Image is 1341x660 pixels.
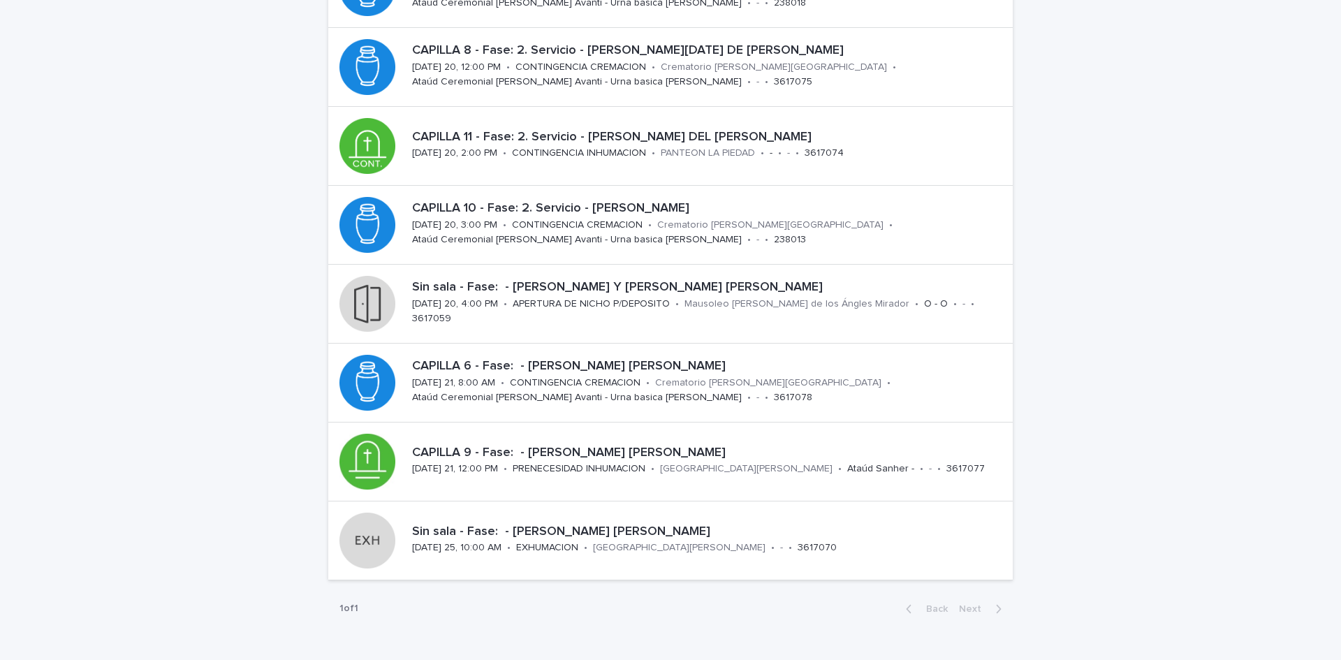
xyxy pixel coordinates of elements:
[652,61,655,73] p: •
[412,377,495,389] p: [DATE] 21, 8:00 AM
[765,392,768,404] p: •
[798,542,837,554] p: 3617070
[412,219,497,231] p: [DATE] 20, 3:00 PM
[838,463,842,475] p: •
[929,463,932,475] p: -
[756,392,759,404] p: -
[771,542,775,554] p: •
[328,28,1013,107] a: CAPILLA 8 - Fase: 2. Servicio - [PERSON_NAME][DATE] DE [PERSON_NAME][DATE] 20, 12:00 PM•CONTINGEN...
[946,463,985,475] p: 3617077
[412,234,742,246] p: Ataúd Ceremonial [PERSON_NAME] Avanti - Urna basica [PERSON_NAME]
[918,604,948,614] span: Back
[412,525,1007,540] p: Sin sala - Fase: - [PERSON_NAME] [PERSON_NAME]
[412,463,498,475] p: [DATE] 21, 12:00 PM
[412,201,1007,217] p: CAPILLA 10 - Fase: 2. Servicio - [PERSON_NAME]
[778,147,782,159] p: •
[796,147,799,159] p: •
[513,298,670,310] p: APERTURA DE NICHO P/DEPOSITO
[412,43,1007,59] p: CAPILLA 8 - Fase: 2. Servicio - [PERSON_NAME][DATE] DE [PERSON_NAME]
[412,359,1007,374] p: CAPILLA 6 - Fase: - [PERSON_NAME] [PERSON_NAME]
[756,234,759,246] p: -
[503,147,506,159] p: •
[652,147,655,159] p: •
[765,234,768,246] p: •
[328,265,1013,344] a: Sin sala - Fase: - [PERSON_NAME] Y [PERSON_NAME] [PERSON_NAME][DATE] 20, 4:00 PM•APERTURA DE NICH...
[655,377,881,389] p: Crematorio [PERSON_NAME][GEOGRAPHIC_DATA]
[924,298,948,310] p: O - O
[412,130,1007,145] p: CAPILLA 11 - Fase: 2. Servicio - [PERSON_NAME] DEL [PERSON_NAME]
[516,542,578,554] p: EXHUMACION
[774,76,812,88] p: 3617075
[747,76,751,88] p: •
[770,147,772,159] p: -
[648,219,652,231] p: •
[774,234,806,246] p: 238013
[787,147,790,159] p: -
[328,423,1013,501] a: CAPILLA 9 - Fase: - [PERSON_NAME] [PERSON_NAME][DATE] 21, 12:00 PM•PRENECESIDAD INHUMACION•[GEOGR...
[889,219,893,231] p: •
[657,219,884,231] p: Crematorio [PERSON_NAME][GEOGRAPHIC_DATA]
[675,298,679,310] p: •
[959,604,990,614] span: Next
[895,603,953,615] button: Back
[510,377,640,389] p: CONTINGENCIA CREMACION
[412,298,498,310] p: [DATE] 20, 4:00 PM
[805,147,844,159] p: 3617074
[747,234,751,246] p: •
[661,61,887,73] p: Crematorio [PERSON_NAME][GEOGRAPHIC_DATA]
[507,542,511,554] p: •
[660,463,833,475] p: [GEOGRAPHIC_DATA][PERSON_NAME]
[512,147,646,159] p: CONTINGENCIA INHUMACION
[328,344,1013,423] a: CAPILLA 6 - Fase: - [PERSON_NAME] [PERSON_NAME][DATE] 21, 8:00 AM•CONTINGENCIA CREMACION•Cremator...
[412,61,501,73] p: [DATE] 20, 12:00 PM
[501,377,504,389] p: •
[506,61,510,73] p: •
[513,463,645,475] p: PRENECESIDAD INHUMACION
[920,463,923,475] p: •
[593,542,765,554] p: [GEOGRAPHIC_DATA][PERSON_NAME]
[412,446,1007,461] p: CAPILLA 9 - Fase: - [PERSON_NAME] [PERSON_NAME]
[504,463,507,475] p: •
[646,377,650,389] p: •
[504,298,507,310] p: •
[887,377,891,389] p: •
[915,298,918,310] p: •
[515,61,646,73] p: CONTINGENCIA CREMACION
[328,592,369,626] p: 1 of 1
[962,298,965,310] p: -
[756,76,759,88] p: -
[512,219,643,231] p: CONTINGENCIA CREMACION
[661,147,755,159] p: PANTEON LA PIEDAD
[328,186,1013,265] a: CAPILLA 10 - Fase: 2. Servicio - [PERSON_NAME][DATE] 20, 3:00 PM•CONTINGENCIA CREMACION•Crematori...
[584,542,587,554] p: •
[780,542,783,554] p: -
[503,219,506,231] p: •
[774,392,812,404] p: 3617078
[847,463,914,475] p: Ataúd Sanher -
[789,542,792,554] p: •
[328,107,1013,186] a: CAPILLA 11 - Fase: 2. Servicio - [PERSON_NAME] DEL [PERSON_NAME][DATE] 20, 2:00 PM•CONTINGENCIA I...
[761,147,764,159] p: •
[971,298,974,310] p: •
[651,463,654,475] p: •
[893,61,896,73] p: •
[747,392,751,404] p: •
[412,392,742,404] p: Ataúd Ceremonial [PERSON_NAME] Avanti - Urna basica [PERSON_NAME]
[937,463,941,475] p: •
[412,147,497,159] p: [DATE] 20, 2:00 PM
[412,280,1007,295] p: Sin sala - Fase: - [PERSON_NAME] Y [PERSON_NAME] [PERSON_NAME]
[765,76,768,88] p: •
[953,298,957,310] p: •
[328,501,1013,580] a: Sin sala - Fase: - [PERSON_NAME] [PERSON_NAME][DATE] 25, 10:00 AM•EXHUMACION•[GEOGRAPHIC_DATA][PE...
[412,542,501,554] p: [DATE] 25, 10:00 AM
[953,603,1013,615] button: Next
[412,76,742,88] p: Ataúd Ceremonial [PERSON_NAME] Avanti - Urna basica [PERSON_NAME]
[684,298,909,310] p: Mausoleo [PERSON_NAME] de los Ángles Mirador
[412,313,451,325] p: 3617059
